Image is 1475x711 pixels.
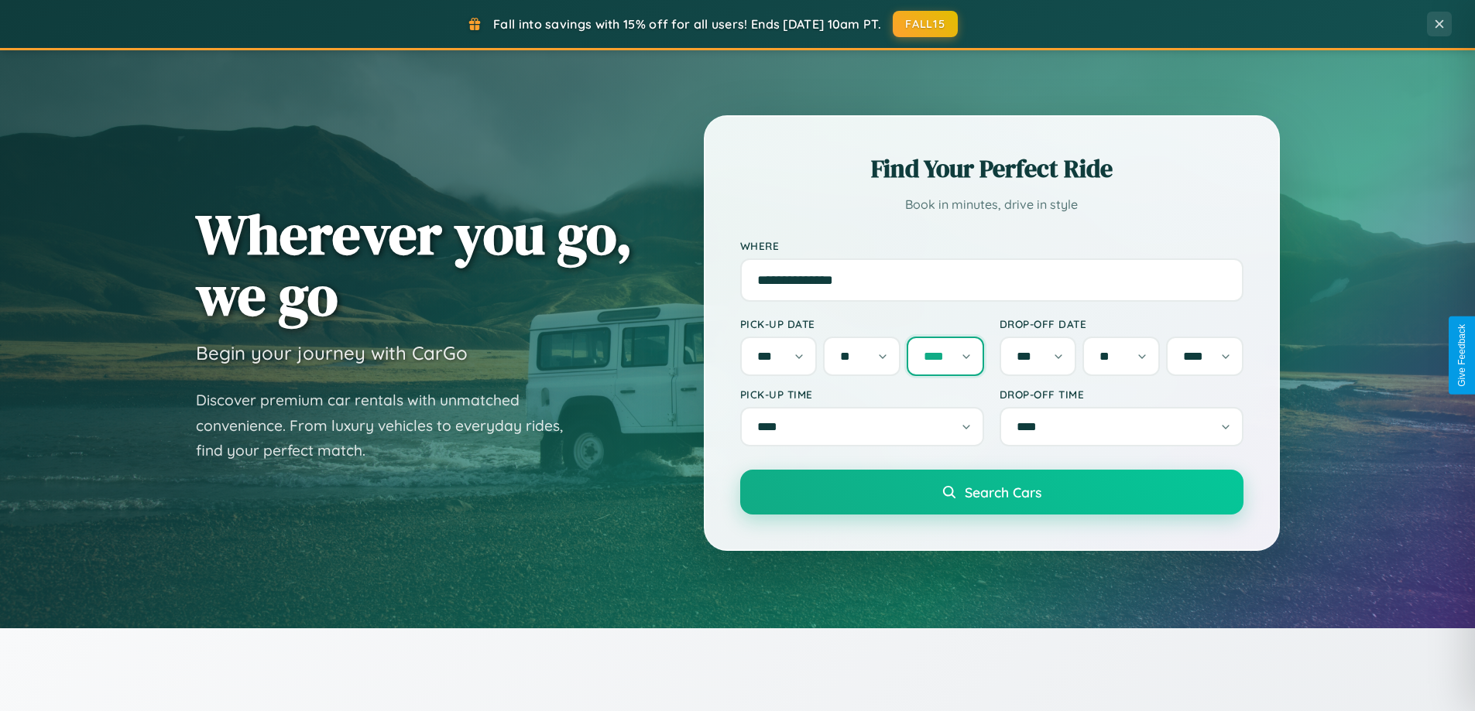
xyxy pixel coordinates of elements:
h2: Find Your Perfect Ride [740,152,1243,186]
h3: Begin your journey with CarGo [196,341,468,364]
button: Search Cars [740,470,1243,514]
h1: Wherever you go, we go [196,203,633,326]
div: Give Feedback [1456,324,1467,387]
label: Pick-up Time [740,388,984,401]
label: Drop-off Time [1000,388,1243,401]
p: Discover premium car rentals with unmatched convenience. From luxury vehicles to everyday rides, ... [196,388,583,463]
p: Book in minutes, drive in style [740,193,1243,216]
span: Search Cars [965,484,1041,501]
span: Fall into savings with 15% off for all users! Ends [DATE] 10am PT. [493,16,881,32]
button: FALL15 [893,11,958,37]
label: Drop-off Date [1000,317,1243,330]
label: Where [740,239,1243,252]
label: Pick-up Date [740,317,984,330]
